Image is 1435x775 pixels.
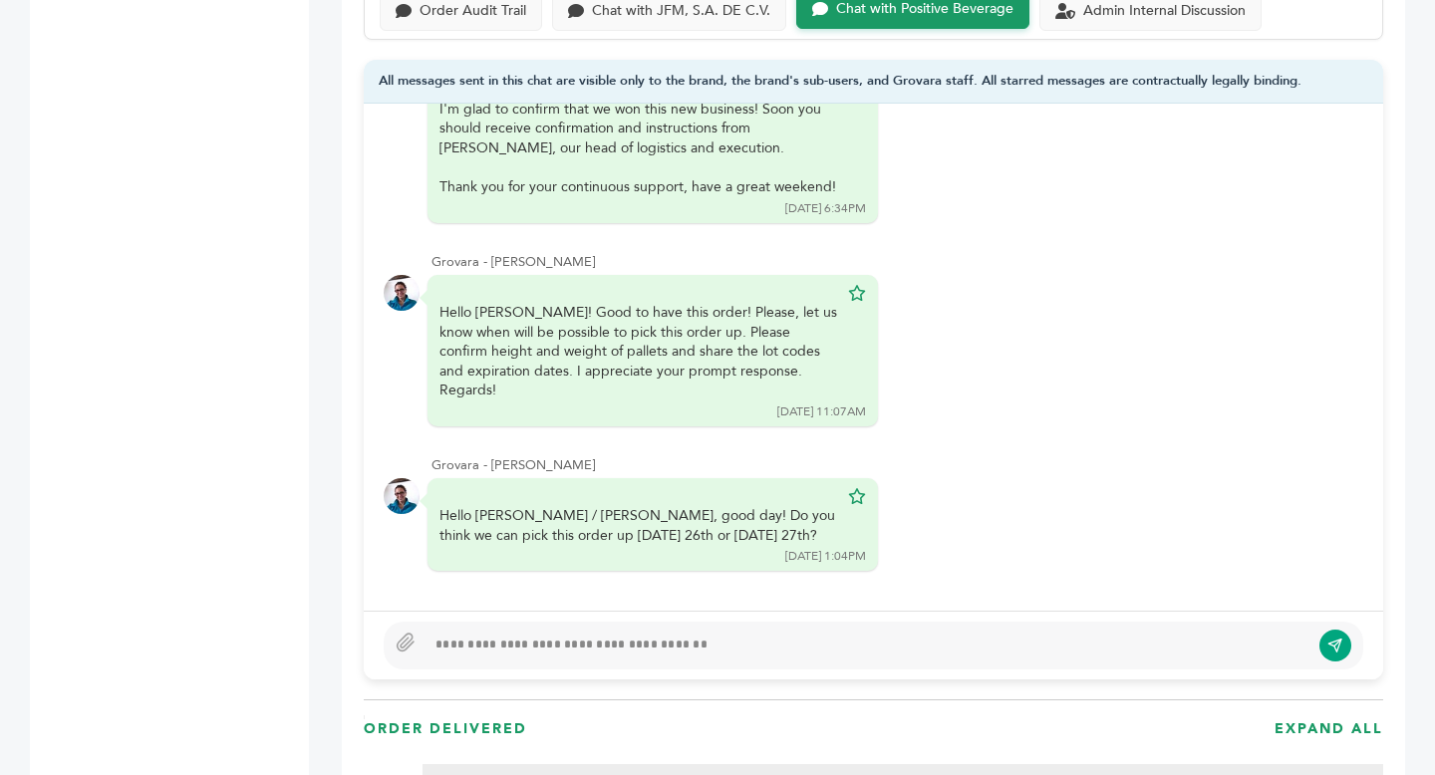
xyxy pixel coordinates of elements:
div: Grovara - [PERSON_NAME] [431,253,1363,271]
div: [DATE] 6:34PM [785,200,866,217]
div: Thank you for your continuous support, have a great weekend! [439,177,838,197]
div: Hello [PERSON_NAME] / [PERSON_NAME], good day! Do you think we can pick this order up [DATE] 26th... [439,506,838,545]
div: All messages sent in this chat are visible only to the brand, the brand's sub-users, and Grovara ... [364,60,1383,105]
div: Order Audit Trail [420,3,526,20]
div: [DATE] 11:07AM [777,403,866,420]
div: Chat with JFM, S.A. DE C.V. [592,3,770,20]
h3: EXPAND ALL [1275,719,1383,739]
div: Grovara - [PERSON_NAME] [431,456,1363,474]
div: Hi [PERSON_NAME], [439,61,838,197]
div: I'm glad to confirm that we won this new business! Soon you should receive confirmation and instr... [439,100,838,158]
div: Chat with Positive Beverage [836,1,1013,18]
div: Admin Internal Discussion [1083,3,1246,20]
div: Hello [PERSON_NAME]! Good to have this order! Please, let us know when will be possible to pick t... [439,303,838,400]
div: [DATE] 1:04PM [785,548,866,565]
h3: ORDER DElIVERED [364,719,527,739]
